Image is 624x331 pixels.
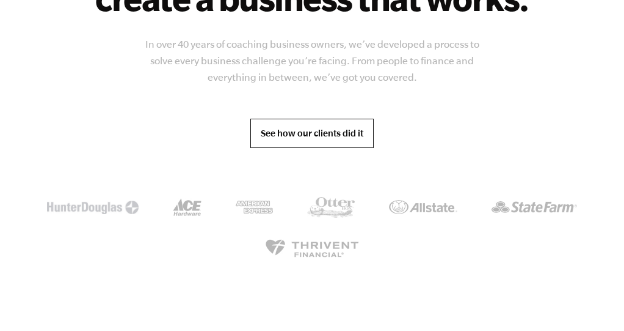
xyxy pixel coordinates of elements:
img: Thrivent Financial Logo [266,239,359,258]
a: See how our clients did it [250,119,374,148]
img: Allstate Logo [389,200,457,214]
img: McDonalds Logo [47,201,139,214]
img: Ace Harware Logo [173,198,201,216]
div: Виджет чата [563,272,624,331]
img: American Express Logo [236,201,273,214]
iframe: Chat Widget [563,272,624,331]
img: State Farm Logo [492,201,577,213]
img: OtterBox Logo [307,197,355,218]
p: In over 40 years of coaching business owners, we’ve developed a process to solve every business c... [135,36,489,86]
